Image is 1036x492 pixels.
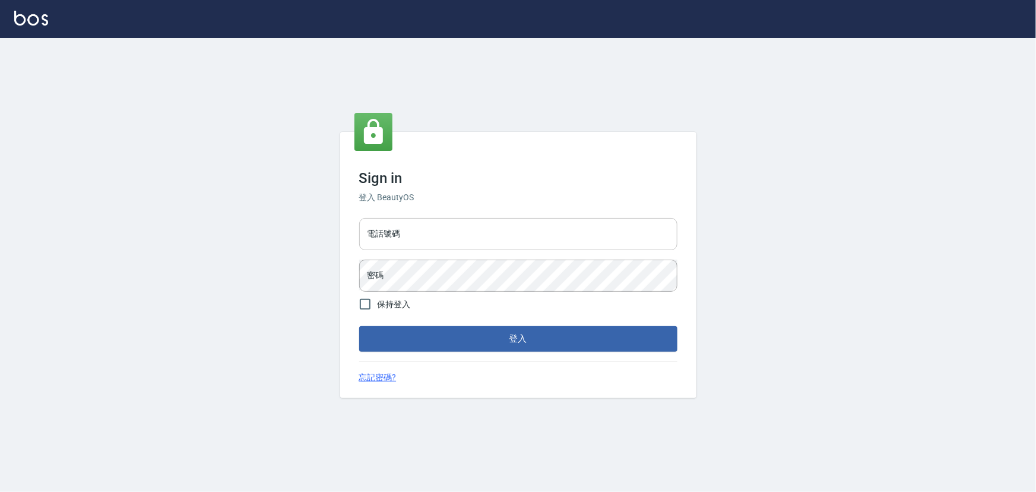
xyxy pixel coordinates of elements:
[359,170,677,187] h3: Sign in
[359,371,397,384] a: 忘記密碼?
[359,326,677,351] button: 登入
[378,298,411,311] span: 保持登入
[359,191,677,204] h6: 登入 BeautyOS
[14,11,48,26] img: Logo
